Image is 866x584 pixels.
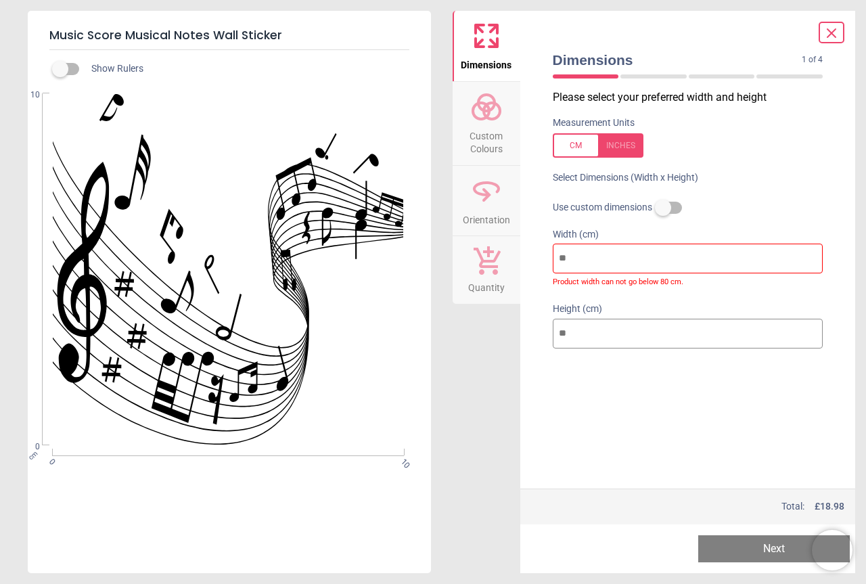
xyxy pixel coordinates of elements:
label: Width (cm) [553,228,823,242]
span: 10 [14,89,40,101]
button: Orientation [453,166,520,236]
p: Please select your preferred width and height [553,90,834,105]
button: Dimensions [453,11,520,81]
span: Custom Colours [454,123,519,156]
span: Dimensions [461,52,511,72]
label: Product width can not go below 80 cm. [553,273,823,288]
span: 0 [46,457,55,466]
label: Height (cm) [553,302,823,316]
div: Show Rulers [60,61,431,77]
h5: Music Score Musical Notes Wall Sticker [49,22,409,50]
span: 18.98 [820,501,844,512]
div: Total: [551,500,845,514]
button: Next [698,535,850,562]
span: Use custom dimensions [553,201,652,215]
label: Measurement Units [553,116,635,130]
iframe: Brevo live chat [812,530,852,570]
button: Custom Colours [453,82,520,165]
span: £ [815,500,844,514]
button: Quantity [453,236,520,304]
span: Orientation [463,207,510,227]
label: Select Dimensions (Width x Height) [542,171,698,185]
span: Dimensions [553,50,802,70]
span: Quantity [468,275,505,295]
span: 0 [14,441,40,453]
span: 1 of 4 [802,54,823,66]
span: cm [26,449,39,462]
span: 10 [398,457,407,466]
